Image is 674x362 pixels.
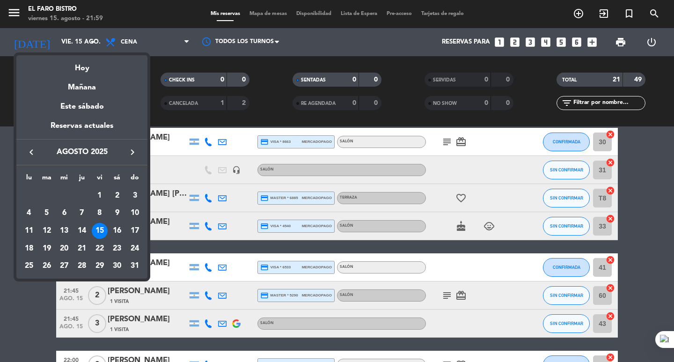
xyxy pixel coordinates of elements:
div: 17 [127,223,143,239]
div: 12 [39,223,55,239]
td: 5 de agosto de 2025 [38,205,56,222]
div: 16 [109,223,125,239]
div: 5 [39,205,55,221]
div: 18 [21,241,37,257]
div: 2 [109,188,125,204]
th: domingo [126,172,144,187]
td: 12 de agosto de 2025 [38,222,56,240]
div: 10 [127,205,143,221]
div: Mañana [16,74,147,94]
td: 15 de agosto de 2025 [91,222,109,240]
div: 30 [109,259,125,274]
td: 22 de agosto de 2025 [91,240,109,258]
div: 14 [74,223,90,239]
td: 29 de agosto de 2025 [91,258,109,275]
div: Reservas actuales [16,120,147,139]
div: 3 [127,188,143,204]
div: 8 [92,205,108,221]
div: 28 [74,259,90,274]
td: 17 de agosto de 2025 [126,222,144,240]
td: 24 de agosto de 2025 [126,240,144,258]
td: 19 de agosto de 2025 [38,240,56,258]
td: 16 de agosto de 2025 [109,222,126,240]
i: keyboard_arrow_right [127,147,138,158]
div: 22 [92,241,108,257]
td: 30 de agosto de 2025 [109,258,126,275]
td: 9 de agosto de 2025 [109,205,126,222]
i: keyboard_arrow_left [26,147,37,158]
td: 31 de agosto de 2025 [126,258,144,275]
div: 24 [127,241,143,257]
div: 23 [109,241,125,257]
td: 8 de agosto de 2025 [91,205,109,222]
div: 1 [92,188,108,204]
div: 4 [21,205,37,221]
td: 27 de agosto de 2025 [55,258,73,275]
td: 3 de agosto de 2025 [126,187,144,205]
th: miércoles [55,172,73,187]
td: 1 de agosto de 2025 [91,187,109,205]
div: 31 [127,259,143,274]
div: 26 [39,259,55,274]
div: 11 [21,223,37,239]
div: 21 [74,241,90,257]
div: 19 [39,241,55,257]
td: 21 de agosto de 2025 [73,240,91,258]
td: 25 de agosto de 2025 [20,258,38,275]
div: 20 [56,241,72,257]
td: 13 de agosto de 2025 [55,222,73,240]
td: 23 de agosto de 2025 [109,240,126,258]
div: 9 [109,205,125,221]
td: 28 de agosto de 2025 [73,258,91,275]
td: 20 de agosto de 2025 [55,240,73,258]
td: 4 de agosto de 2025 [20,205,38,222]
button: keyboard_arrow_right [124,146,141,158]
td: 6 de agosto de 2025 [55,205,73,222]
td: AGO. [20,187,91,205]
span: agosto 2025 [40,146,124,158]
button: keyboard_arrow_left [23,146,40,158]
th: sábado [109,172,126,187]
div: 25 [21,259,37,274]
td: 11 de agosto de 2025 [20,222,38,240]
div: 29 [92,259,108,274]
td: 10 de agosto de 2025 [126,205,144,222]
div: 7 [74,205,90,221]
th: viernes [91,172,109,187]
td: 18 de agosto de 2025 [20,240,38,258]
td: 2 de agosto de 2025 [109,187,126,205]
div: 13 [56,223,72,239]
td: 26 de agosto de 2025 [38,258,56,275]
div: Hoy [16,55,147,74]
td: 14 de agosto de 2025 [73,222,91,240]
div: 27 [56,259,72,274]
th: jueves [73,172,91,187]
div: 15 [92,223,108,239]
td: 7 de agosto de 2025 [73,205,91,222]
div: Este sábado [16,94,147,120]
th: lunes [20,172,38,187]
th: martes [38,172,56,187]
div: 6 [56,205,72,221]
